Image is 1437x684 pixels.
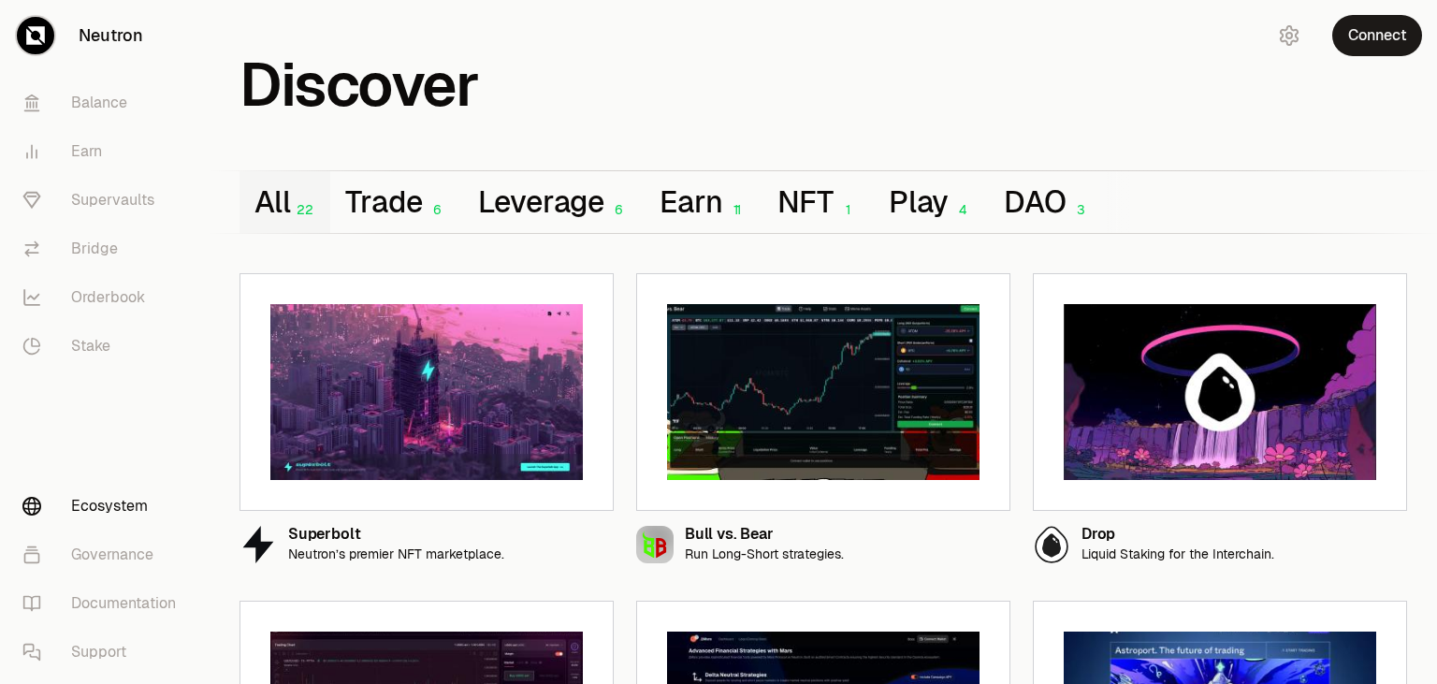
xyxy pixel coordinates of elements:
[7,579,202,628] a: Documentation
[667,304,980,480] img: Bull vs. Bear preview image
[949,202,974,218] div: 4
[239,60,478,110] h1: Discover
[1067,202,1092,218] div: 3
[7,176,202,225] a: Supervaults
[834,202,859,218] div: 1
[423,202,448,218] div: 6
[762,171,873,233] button: NFT
[7,225,202,273] a: Bridge
[288,546,504,562] p: Neutron’s premier NFT marketplace.
[1332,15,1422,56] button: Connect
[645,171,762,233] button: Earn
[1081,527,1274,543] div: Drop
[239,171,330,233] button: All
[722,202,748,218] div: 11
[7,79,202,127] a: Balance
[7,322,202,371] a: Stake
[685,546,844,562] p: Run Long-Short strategies.
[7,273,202,322] a: Orderbook
[288,527,504,543] div: Superbolt
[874,171,989,233] button: Play
[7,127,202,176] a: Earn
[463,171,646,233] button: Leverage
[604,202,630,218] div: 6
[989,171,1106,233] button: DAO
[7,628,202,677] a: Support
[270,304,583,480] img: Superbolt preview image
[1081,546,1274,562] p: Liquid Staking for the Interchain.
[685,527,844,543] div: Bull vs. Bear
[7,531,202,579] a: Governance
[290,202,315,218] div: 22
[330,171,462,233] button: Trade
[7,482,202,531] a: Ecosystem
[1064,304,1376,480] img: Drop preview image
